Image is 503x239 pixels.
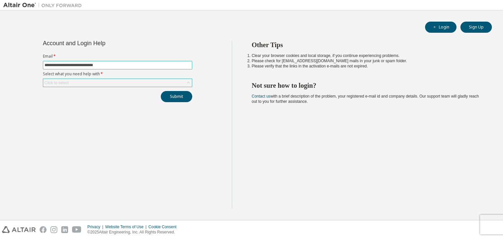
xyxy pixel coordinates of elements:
[252,58,480,64] li: Please check for [EMAIL_ADDRESS][DOMAIN_NAME] mails in your junk or spam folder.
[87,230,180,235] p: © 2025 Altair Engineering, Inc. All Rights Reserved.
[45,80,69,85] div: Click to select
[252,94,479,104] span: with a brief description of the problem, your registered e-mail id and company details. Our suppo...
[252,53,480,58] li: Clear your browser cookies and local storage, if you continue experiencing problems.
[43,54,192,59] label: Email
[252,81,480,90] h2: Not sure how to login?
[161,91,192,102] button: Submit
[2,226,36,233] img: altair_logo.svg
[43,71,192,77] label: Select what you need help with
[43,41,162,46] div: Account and Login Help
[50,226,57,233] img: instagram.svg
[252,64,480,69] li: Please verify that the links in the activation e-mails are not expired.
[105,224,148,230] div: Website Terms of Use
[61,226,68,233] img: linkedin.svg
[252,94,270,99] a: Contact us
[252,41,480,49] h2: Other Tips
[148,224,180,230] div: Cookie Consent
[3,2,85,9] img: Altair One
[72,226,82,233] img: youtube.svg
[87,224,105,230] div: Privacy
[43,79,192,87] div: Click to select
[425,22,456,33] button: Login
[40,226,47,233] img: facebook.svg
[460,22,492,33] button: Sign Up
